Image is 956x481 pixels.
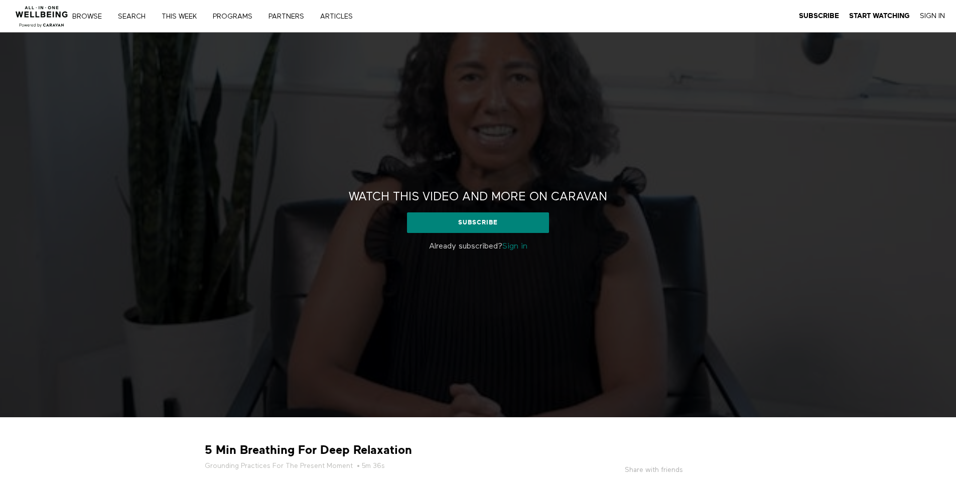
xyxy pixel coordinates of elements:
a: THIS WEEK [158,13,207,20]
a: Subscribe [799,12,839,21]
h2: Watch this video and more on CARAVAN [349,189,607,205]
a: Grounding Practices For The Present Moment [205,461,353,471]
a: Search [114,13,156,20]
a: PARTNERS [265,13,315,20]
a: Sign in [502,243,527,251]
strong: Subscribe [799,12,839,20]
a: PROGRAMS [209,13,263,20]
p: Already subscribed? [330,240,626,253]
strong: 5 Min Breathing For Deep Relaxation [205,442,412,458]
a: Start Watching [849,12,910,21]
a: ARTICLES [317,13,363,20]
a: Browse [69,13,112,20]
h5: • 5m 36s [205,461,541,471]
a: Sign In [920,12,945,21]
nav: Primary [79,11,373,21]
a: Subscribe [407,212,549,232]
strong: Start Watching [849,12,910,20]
